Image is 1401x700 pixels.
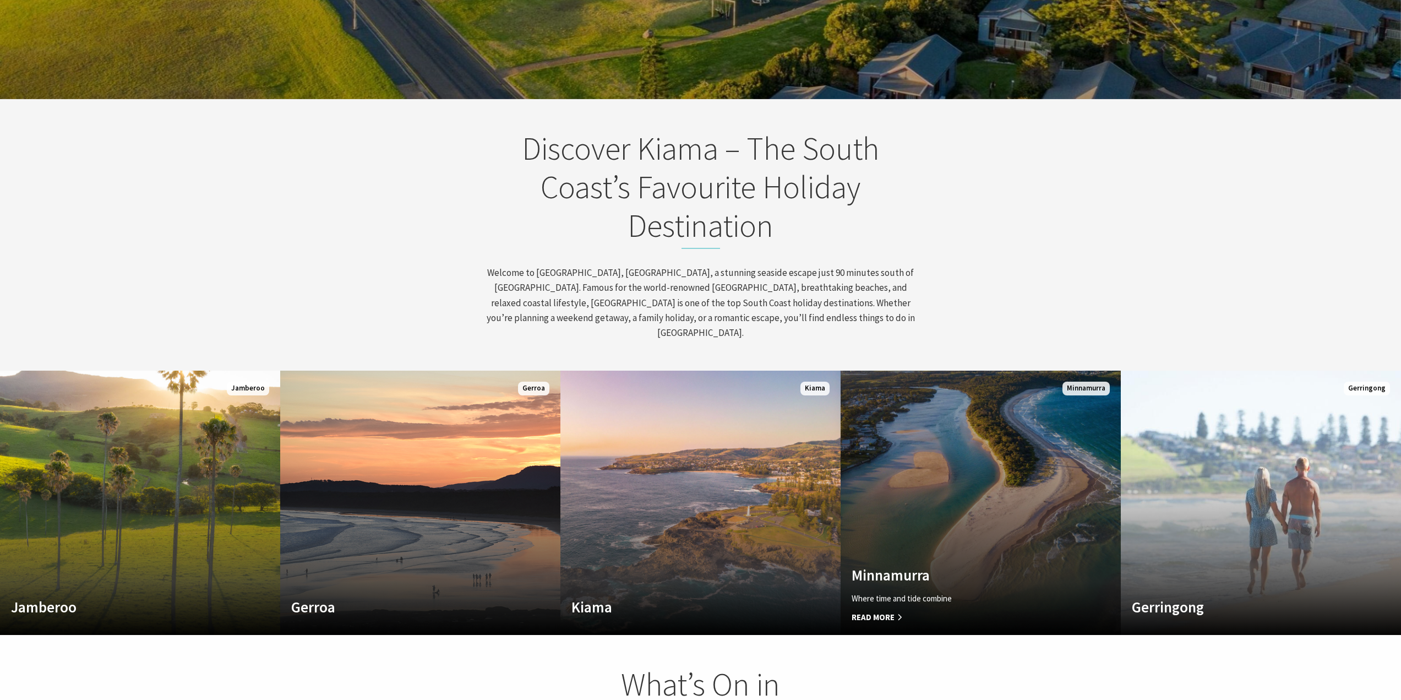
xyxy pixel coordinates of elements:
span: Jamberoo [227,382,269,395]
span: Gerroa [518,382,549,395]
span: Minnamurra [1062,382,1110,395]
span: Read More [852,611,1068,624]
a: Custom Image Used Gerroa Gerroa [280,371,560,635]
p: Where time and tide combine [852,592,1068,605]
h4: Gerringong [1132,598,1348,616]
h2: Discover Kiama – The South Coast’s Favourite Holiday Destination [485,129,917,249]
h4: Kiama [571,598,788,616]
a: Custom Image Used Minnamurra Where time and tide combine Read More Minnamurra [841,371,1121,635]
h4: Gerroa [291,598,508,616]
h4: Jamberoo [11,598,227,616]
span: Kiama [800,382,830,395]
a: Custom Image Used Kiama Kiama [560,371,841,635]
a: Custom Image Used Gerringong Gerringong [1121,371,1401,635]
h4: Minnamurra [852,566,1068,584]
p: Welcome to [GEOGRAPHIC_DATA], [GEOGRAPHIC_DATA], a stunning seaside escape just 90 minutes south ... [485,265,917,340]
span: Gerringong [1344,382,1390,395]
